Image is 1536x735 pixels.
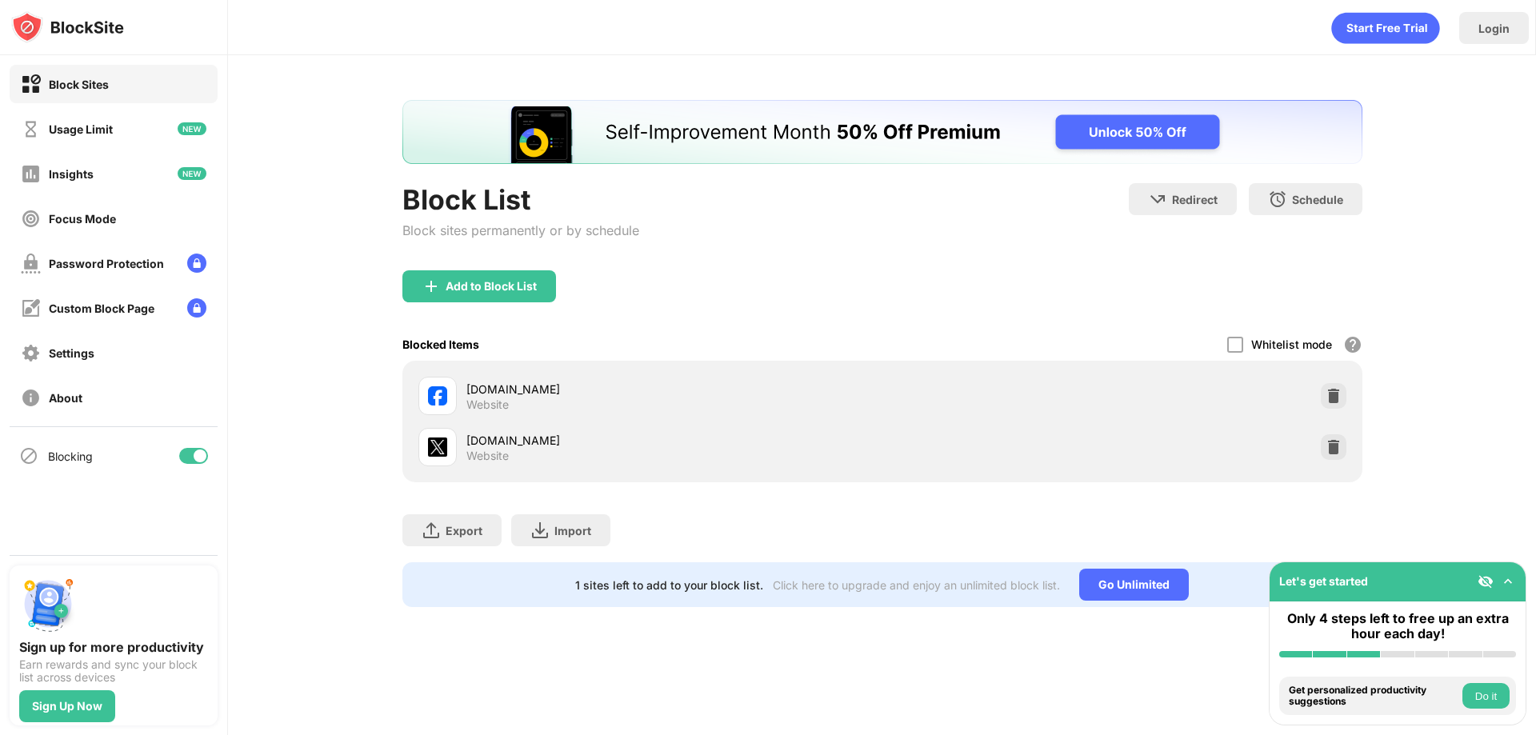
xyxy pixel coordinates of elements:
[1478,22,1510,35] div: Login
[402,183,639,216] div: Block List
[187,254,206,273] img: lock-menu.svg
[1462,683,1510,709] button: Do it
[1292,193,1343,206] div: Schedule
[575,578,763,592] div: 1 sites left to add to your block list.
[1478,573,1494,589] img: eye-not-visible.svg
[1251,338,1332,351] div: Whitelist mode
[428,386,447,405] img: favicons
[21,164,41,184] img: insights-off.svg
[21,209,41,229] img: focus-off.svg
[446,524,482,537] div: Export
[49,167,94,181] div: Insights
[178,122,206,135] img: new-icon.svg
[773,578,1060,592] div: Click here to upgrade and enjoy an unlimited block list.
[1500,573,1516,589] img: omni-setup-toggle.svg
[49,346,94,360] div: Settings
[19,658,208,684] div: Earn rewards and sync your block list across devices
[466,381,882,397] div: [DOMAIN_NAME]
[554,524,591,537] div: Import
[49,78,109,91] div: Block Sites
[19,639,208,655] div: Sign up for more productivity
[49,257,164,270] div: Password Protection
[178,167,206,180] img: new-icon.svg
[21,74,41,94] img: block-on.svg
[21,119,41,139] img: time-usage-off.svg
[402,100,1362,164] iframe: Banner
[21,343,41,363] img: settings-off.svg
[466,449,509,463] div: Website
[402,338,479,351] div: Blocked Items
[21,254,41,274] img: password-protection-off.svg
[19,446,38,465] img: blocking-icon.svg
[466,397,509,412] div: Website
[1172,193,1218,206] div: Redirect
[49,302,154,315] div: Custom Block Page
[48,449,93,463] div: Blocking
[21,298,41,318] img: customize-block-page-off.svg
[1279,611,1516,641] div: Only 4 steps left to free up an extra hour each day!
[1289,685,1458,708] div: Get personalized productivity suggestions
[21,388,41,408] img: about-off.svg
[49,122,113,136] div: Usage Limit
[1331,12,1440,44] div: animation
[466,432,882,449] div: [DOMAIN_NAME]
[49,212,116,226] div: Focus Mode
[1279,574,1368,588] div: Let's get started
[428,437,447,457] img: favicons
[49,391,82,405] div: About
[402,222,639,238] div: Block sites permanently or by schedule
[187,298,206,318] img: lock-menu.svg
[1079,569,1189,601] div: Go Unlimited
[11,11,124,43] img: logo-blocksite.svg
[32,700,102,713] div: Sign Up Now
[446,280,537,293] div: Add to Block List
[19,575,77,633] img: push-signup.svg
